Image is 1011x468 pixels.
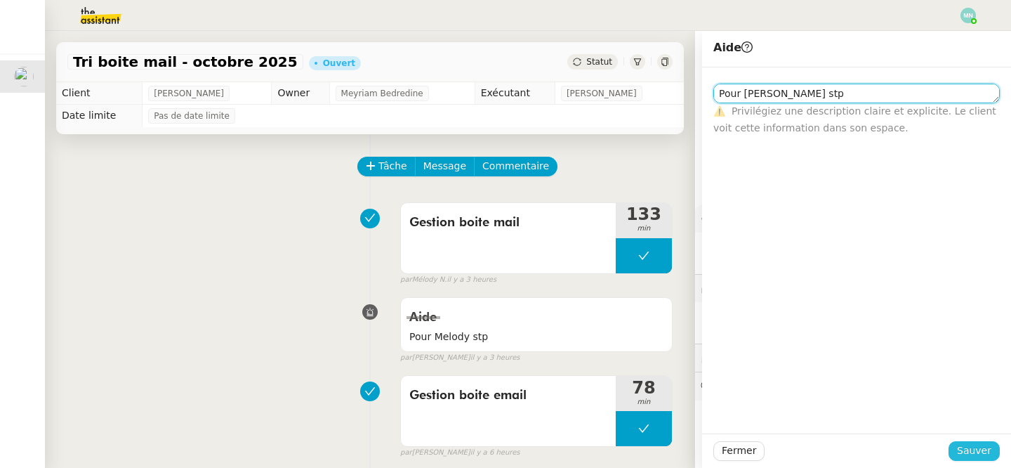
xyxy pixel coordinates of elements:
[154,109,230,123] span: Pas de date limite
[409,329,663,345] span: Pour Melody stp
[14,67,34,86] img: users%2F9mvJqJUvllffspLsQzytnd0Nt4c2%2Favatar%2F82da88e3-d90d-4e39-b37d-dcb7941179ae
[415,157,475,176] button: Message
[695,344,1011,372] div: ⏲️Tâches 312:05
[400,352,520,364] small: [PERSON_NAME]
[722,443,756,459] span: Fermer
[616,379,672,396] span: 78
[73,55,298,69] span: Tri boite mail - octobre 2025
[400,352,412,364] span: par
[56,82,143,105] td: Client
[475,82,555,105] td: Exécutant
[713,441,765,461] button: Fermer
[357,157,416,176] button: Tâche
[695,205,1011,233] div: ⚙️Procédures
[616,396,672,408] span: min
[567,86,637,100] span: [PERSON_NAME]
[616,223,672,235] span: min
[474,157,557,176] button: Commentaire
[713,105,725,117] span: ⚠️
[400,447,412,459] span: par
[701,380,816,391] span: 💬
[272,82,329,105] td: Owner
[341,86,423,100] span: Meyriam Bedredine
[701,352,808,363] span: ⏲️
[400,274,412,286] span: par
[616,206,672,223] span: 133
[960,8,976,23] img: svg
[713,41,753,54] span: Aide
[447,274,496,286] span: il y a 3 heures
[470,447,520,459] span: il y a 6 heures
[400,447,520,459] small: [PERSON_NAME]
[701,280,792,297] span: 🔐
[470,352,520,364] span: il y a 3 heures
[713,105,996,133] span: Privilégiez une description claire et explicite. Le client voit cette information dans son espace.
[957,443,991,459] span: Sauver
[586,57,612,67] span: Statut
[423,158,466,174] span: Message
[378,158,407,174] span: Tâche
[949,441,1000,461] button: Sauver
[695,275,1011,302] div: 🔐Données client
[482,158,549,174] span: Commentaire
[409,385,607,406] span: Gestion boite email
[695,372,1011,400] div: 💬Commentaires 8
[409,311,437,324] span: Aide
[154,86,224,100] span: [PERSON_NAME]
[323,59,355,67] div: Ouvert
[56,105,143,127] td: Date limite
[701,211,774,227] span: ⚙️
[409,212,607,233] span: Gestion boite mail
[400,274,496,286] small: Mélody N.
